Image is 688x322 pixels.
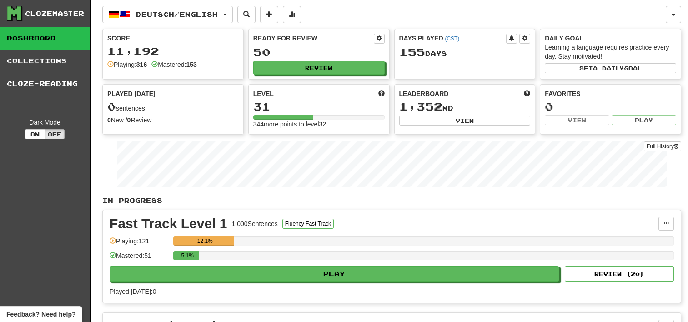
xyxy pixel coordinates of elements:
[110,288,156,295] span: Played [DATE]: 0
[107,116,111,124] strong: 0
[186,61,196,68] strong: 153
[136,10,218,18] span: Deutsch / English
[110,217,227,231] div: Fast Track Level 1
[399,101,531,113] div: nd
[253,120,385,129] div: 344 more points to level 32
[176,251,199,260] div: 5.1%
[545,115,609,125] button: View
[107,34,239,43] div: Score
[399,89,449,98] span: Leaderboard
[545,101,676,112] div: 0
[399,34,507,43] div: Days Played
[399,46,531,58] div: Day s
[107,45,239,57] div: 11,192
[593,65,624,71] span: a daily
[25,129,45,139] button: On
[399,100,442,113] span: 1,352
[107,116,239,125] div: New / Review
[136,61,147,68] strong: 316
[7,118,83,127] div: Dark Mode
[283,6,301,23] button: More stats
[253,34,374,43] div: Ready for Review
[107,89,156,98] span: Played [DATE]
[378,89,385,98] span: Score more points to level up
[253,89,274,98] span: Level
[151,60,197,69] div: Mastered:
[25,9,84,18] div: Clozemaster
[127,116,131,124] strong: 0
[237,6,256,23] button: Search sentences
[565,266,674,282] button: Review (20)
[282,219,334,229] button: Fluency Fast Track
[107,60,147,69] div: Playing:
[253,101,385,112] div: 31
[445,35,459,42] a: (CST)
[6,310,75,319] span: Open feedback widget
[545,34,676,43] div: Daily Goal
[107,101,239,113] div: sentences
[399,45,425,58] span: 155
[524,89,530,98] span: This week in points, UTC
[102,6,233,23] button: Deutsch/English
[545,43,676,61] div: Learning a language requires practice every day. Stay motivated!
[260,6,278,23] button: Add sentence to collection
[253,46,385,58] div: 50
[232,219,278,228] div: 1,000 Sentences
[107,100,116,113] span: 0
[110,236,169,252] div: Playing: 121
[545,89,676,98] div: Favorites
[612,115,676,125] button: Play
[102,196,681,205] p: In Progress
[545,63,676,73] button: Seta dailygoal
[45,129,65,139] button: Off
[399,116,531,126] button: View
[110,251,169,266] div: Mastered: 51
[644,141,681,151] a: Full History
[253,61,385,75] button: Review
[110,266,559,282] button: Play
[176,236,234,246] div: 12.1%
